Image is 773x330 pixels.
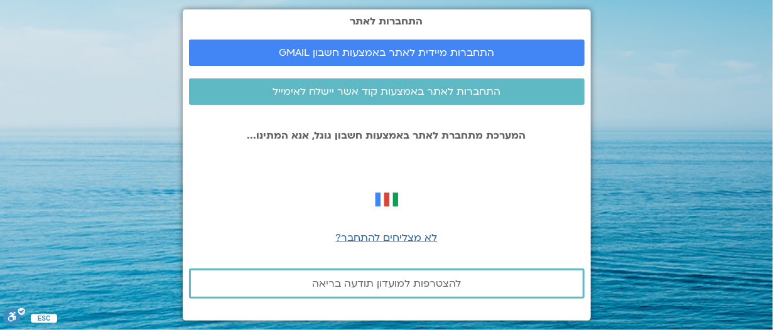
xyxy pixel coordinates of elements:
[336,231,438,245] a: לא מצליחים להתחבר?
[189,130,585,141] p: המערכת מתחברת לאתר באמצעות חשבון גוגל, אנא המתינו...
[312,278,461,289] span: להצטרפות למועדון תודעה בריאה
[273,86,500,97] span: התחברות לאתר באמצעות קוד אשר יישלח לאימייל
[189,16,585,27] h2: התחברות לאתר
[279,47,494,58] span: התחברות מיידית לאתר באמצעות חשבון GMAIL
[189,78,585,105] a: התחברות לאתר באמצעות קוד אשר יישלח לאימייל
[189,40,585,66] a: התחברות מיידית לאתר באמצעות חשבון GMAIL
[189,269,585,299] a: להצטרפות למועדון תודעה בריאה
